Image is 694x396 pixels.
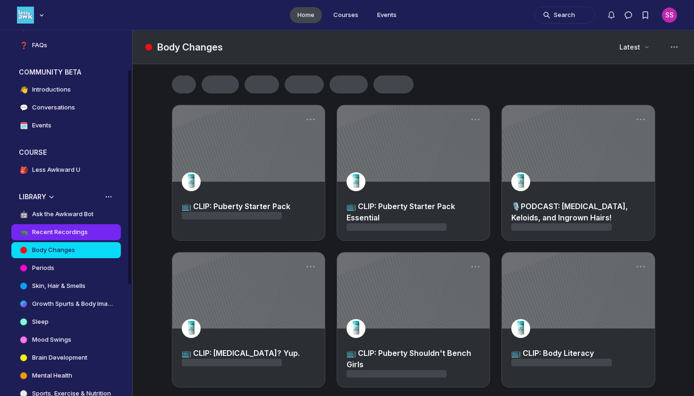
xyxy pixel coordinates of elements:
[669,42,680,53] svg: Space settings
[19,67,81,77] h3: COMMUNITY BETA
[373,76,414,93] div: blpgms
[32,245,75,255] h4: Body Changes
[511,348,594,358] a: 📺 CLIP: Body Literacy
[19,148,47,157] h3: COURSE
[347,177,365,186] a: View user profile
[614,39,654,56] button: Latest
[32,317,49,327] h4: Sleep
[32,227,88,237] h4: Recent Recordings
[11,224,121,240] a: 📹Recent Recordings
[304,113,317,126] button: Post actions
[32,210,93,219] h4: Ask the Awkward Bot
[11,206,121,222] a: 🤖Ask the Awkward Bot
[666,39,683,56] button: Space settings
[11,350,121,366] a: Brain Development
[11,296,121,312] a: Growth Spurts & Body Image
[662,8,677,23] div: SS
[634,260,647,273] button: Post actions
[511,202,628,222] a: 🎙️PODCAST: [MEDICAL_DATA], Keloids, and Ingrown Hairs!
[511,177,530,186] a: View user profile
[32,371,72,380] h4: Mental Health
[32,121,51,130] h4: Events
[32,353,87,362] h4: Brain Development
[32,299,113,309] h4: Growth Spurts & Body Image
[637,7,654,24] button: Bookmarks
[11,118,121,134] a: 🗓️Events
[32,281,85,291] h4: Skin, Hair & Smells
[11,314,121,330] a: Sleep
[619,42,640,52] span: Latest
[511,324,530,333] a: View user profile
[11,65,121,80] button: COMMUNITY BETACollapse space
[182,348,300,358] a: 📺 CLIP: [MEDICAL_DATA]? Yup.
[19,227,28,237] span: 📹
[32,85,71,94] h4: Introductions
[19,41,28,50] span: ❓
[182,177,201,186] a: View user profile
[19,165,28,175] span: 🎒
[157,41,223,54] h1: Body Changes
[285,76,324,93] div: fm5t2q
[172,76,196,93] div: All
[290,7,322,23] a: Home
[11,189,121,204] button: LIBRARYCollapse space
[32,335,71,345] h4: Mood Swings
[620,7,637,24] button: Direct messages
[469,260,482,273] button: Post actions
[47,192,56,202] div: Collapse space
[11,278,121,294] a: Skin, Hair & Smells
[534,7,595,24] button: Search
[202,76,239,93] div: jafypo
[133,30,694,64] header: Page Header
[19,192,46,202] h3: LIBRARY
[19,85,28,94] span: 👋
[11,145,121,160] button: COURSECollapse space
[11,368,121,384] a: Mental Health
[347,202,455,222] a: 📺 CLIP: Puberty Starter Pack Essential
[11,332,121,348] a: Mood Swings
[11,162,121,178] a: 🎒Less Awkward U
[347,324,365,333] a: View user profile
[32,41,47,50] h4: FAQs
[304,260,317,273] button: Post actions
[326,7,366,23] a: Courses
[634,113,647,126] button: Post actions
[347,348,471,369] a: 📺 CLIP: Puberty Shouldn't Bench Girls
[245,76,279,93] div: 2vk7t
[19,210,28,219] span: 🤖
[19,121,28,130] span: 🗓️
[11,100,121,116] a: 💬Conversations
[11,37,121,53] a: ❓FAQs
[32,103,75,112] h4: Conversations
[469,113,482,126] button: Post actions
[17,7,34,24] img: Less Awkward Hub logo
[182,324,201,333] a: View user profile
[32,165,80,175] h4: Less Awkward U
[182,202,290,211] a: 📺 CLIP: Puberty Starter Pack
[32,263,54,273] h4: Periods
[330,76,368,93] div: zidgsa
[17,6,46,25] button: Less Awkward Hub logo
[19,103,28,112] span: 💬
[11,242,121,258] a: Body Changes
[11,82,121,98] a: 👋Introductions
[370,7,404,23] a: Events
[104,192,113,202] button: View space group options
[662,8,677,23] button: User menu options
[11,260,121,276] a: Periods
[603,7,620,24] button: Notifications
